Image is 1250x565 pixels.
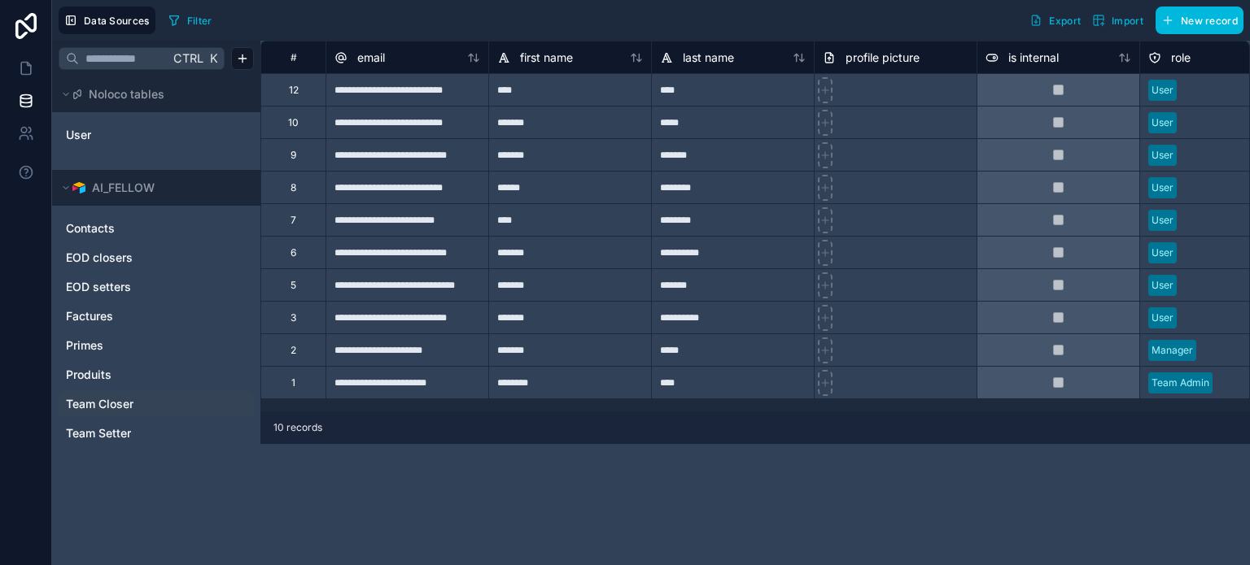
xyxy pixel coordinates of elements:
div: Primes [59,332,254,359]
span: Data Sources [84,15,150,27]
button: Export [1024,7,1086,34]
span: last name [683,50,734,66]
a: Primes [66,337,243,354]
span: Produits [66,367,111,383]
div: # [273,51,313,63]
div: User [1152,311,1174,325]
a: EOD setters [66,279,243,295]
button: New record [1156,7,1243,34]
span: first name [520,50,573,66]
span: New record [1181,15,1238,27]
div: 6 [291,246,296,259]
span: 10 records [273,421,322,434]
span: Export [1049,15,1081,27]
div: EOD closers [59,245,254,271]
span: Team Closer [66,396,133,412]
div: Team Closer [59,391,254,417]
span: role [1171,50,1191,66]
div: User [1152,83,1174,98]
span: AI_FELLOW [92,180,155,196]
a: EOD closers [66,250,243,266]
a: New record [1149,7,1243,34]
div: 5 [291,279,296,292]
button: Airtable LogoAI_FELLOW [59,176,244,199]
span: Primes [66,337,103,354]
div: EOD setters [59,274,254,300]
img: Airtable Logo [72,181,85,194]
div: User [1152,213,1174,228]
span: is internal [1008,50,1059,66]
span: Team Setter [66,425,131,441]
span: EOD setters [66,279,131,295]
span: Ctrl [172,48,205,68]
div: User [1152,278,1174,293]
a: Team Closer [66,396,243,412]
span: EOD closers [66,250,133,266]
div: Produits [59,362,254,388]
span: Contacts [66,220,115,237]
span: K [208,53,219,64]
button: Noloco tables [59,83,244,106]
div: 2 [291,344,296,357]
div: Manager [1152,343,1193,358]
span: Filter [187,15,212,27]
a: Factures [66,308,243,324]
div: User [59,122,254,148]
div: User [1152,148,1174,163]
a: Produits [66,367,243,383]
div: Factures [59,303,254,329]
a: Contacts [66,220,243,237]
div: 7 [291,214,296,227]
span: Import [1112,15,1143,27]
div: Team Setter [59,420,254,446]
div: 3 [291,311,296,324]
button: Filter [162,8,218,33]
div: User [1152,115,1174,130]
div: Contacts [59,215,254,241]
div: User [1152,246,1174,260]
button: Data Sources [59,7,155,34]
div: 1 [291,376,295,389]
span: User [66,127,91,143]
span: Factures [66,308,113,324]
div: 9 [291,149,296,162]
div: Team Admin [1152,376,1209,390]
div: 8 [291,181,296,194]
span: profile picture [846,50,920,66]
span: email [357,50,385,66]
button: Import [1086,7,1149,34]
div: 10 [288,116,299,129]
div: 12 [289,84,299,97]
div: User [1152,180,1174,195]
a: Team Setter [66,425,243,441]
a: User [66,127,243,143]
span: Noloco tables [89,86,164,102]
